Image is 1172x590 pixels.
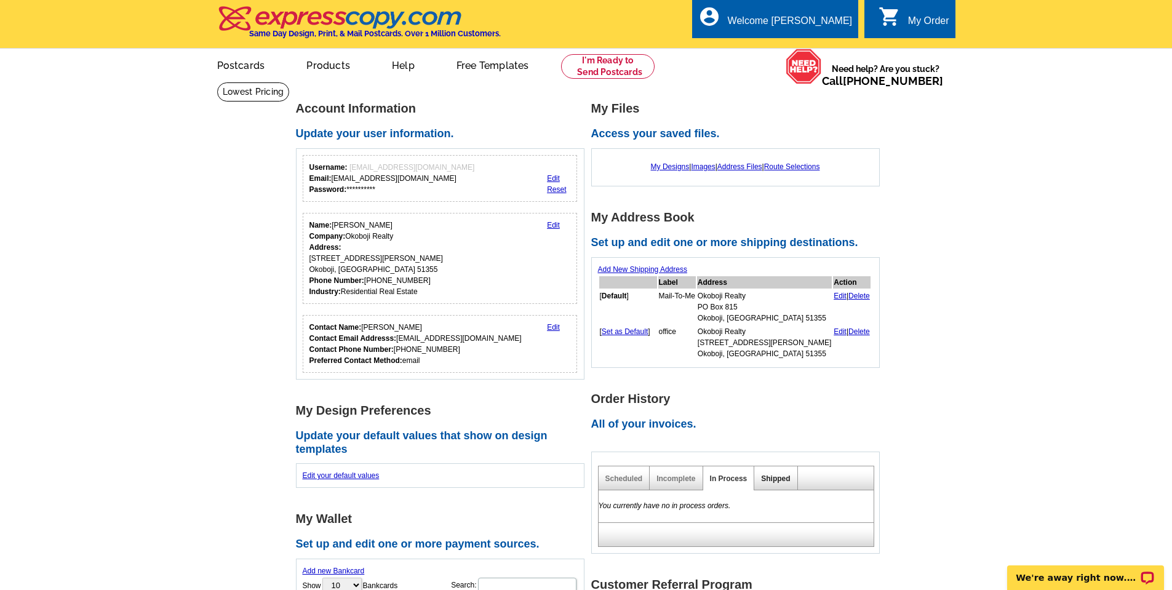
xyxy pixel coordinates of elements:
td: office [658,325,696,360]
a: Edit [834,292,847,300]
h2: All of your invoices. [591,418,887,431]
td: Mail-To-Me [658,290,696,324]
h1: My Design Preferences [296,404,591,417]
a: Images [691,162,715,171]
td: | [833,290,871,324]
h2: Set up and edit one or more payment sources. [296,538,591,551]
strong: Company: [309,232,346,241]
a: Edit [547,221,560,229]
strong: Industry: [309,287,341,296]
a: Same Day Design, Print, & Mail Postcards. Over 1 Million Customers. [217,15,501,38]
strong: Phone Number: [309,276,364,285]
td: Okoboji Realty PO Box 815 Okoboji, [GEOGRAPHIC_DATA] 51355 [697,290,832,324]
th: Label [658,276,696,289]
span: Call [822,74,943,87]
a: Scheduled [605,474,643,483]
a: Products [287,50,370,79]
div: | | | [598,155,873,178]
strong: Username: [309,163,348,172]
a: In Process [710,474,747,483]
a: My Designs [651,162,690,171]
td: Okoboji Realty [STREET_ADDRESS][PERSON_NAME] Okoboji, [GEOGRAPHIC_DATA] 51355 [697,325,832,360]
strong: Name: [309,221,332,229]
a: Incomplete [656,474,695,483]
div: Your personal details. [303,213,578,304]
a: [PHONE_NUMBER] [843,74,943,87]
h1: My Files [591,102,887,115]
a: Address Files [717,162,762,171]
a: Help [372,50,434,79]
span: [EMAIL_ADDRESS][DOMAIN_NAME] [349,163,474,172]
em: You currently have no in process orders. [599,501,731,510]
h1: Account Information [296,102,591,115]
h1: Order History [591,393,887,405]
a: Add New Shipping Address [598,265,687,274]
strong: Preferred Contact Method: [309,356,402,365]
a: Edit your default values [303,471,380,480]
div: [PERSON_NAME] [EMAIL_ADDRESS][DOMAIN_NAME] [PHONE_NUMBER] email [309,322,522,366]
td: [ ] [599,325,657,360]
strong: Contact Phone Number: [309,345,394,354]
i: shopping_cart [879,6,901,28]
a: Delete [848,327,870,336]
span: Need help? Are you stuck? [822,63,949,87]
a: Edit [547,174,560,183]
h2: Update your default values that show on design templates [296,429,591,456]
h2: Set up and edit one or more shipping destinations. [591,236,887,250]
div: Who should we contact regarding order issues? [303,315,578,373]
a: shopping_cart My Order [879,14,949,29]
b: Default [602,292,627,300]
div: Welcome [PERSON_NAME] [728,15,852,33]
th: Action [833,276,871,289]
h2: Update your user information. [296,127,591,141]
a: Delete [848,292,870,300]
a: Free Templates [437,50,549,79]
iframe: LiveChat chat widget [999,551,1172,590]
div: Your login information. [303,155,578,202]
td: | [833,325,871,360]
h1: My Wallet [296,512,591,525]
a: Route Selections [764,162,820,171]
a: Edit [834,327,847,336]
th: Address [697,276,832,289]
td: [ ] [599,290,657,324]
strong: Password: [309,185,347,194]
a: Postcards [197,50,285,79]
h1: My Address Book [591,211,887,224]
h2: Access your saved files. [591,127,887,141]
strong: Email: [309,174,332,183]
a: Edit [547,323,560,332]
strong: Contact Email Addresss: [309,334,397,343]
a: Add new Bankcard [303,567,365,575]
h4: Same Day Design, Print, & Mail Postcards. Over 1 Million Customers. [249,29,501,38]
strong: Address: [309,243,341,252]
img: help [786,49,822,84]
a: Shipped [761,474,790,483]
div: My Order [908,15,949,33]
a: Reset [547,185,566,194]
a: Set as Default [602,327,648,336]
div: [PERSON_NAME] Okoboji Realty [STREET_ADDRESS][PERSON_NAME] Okoboji, [GEOGRAPHIC_DATA] 51355 [PHON... [309,220,443,297]
i: account_circle [698,6,720,28]
strong: Contact Name: [309,323,362,332]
